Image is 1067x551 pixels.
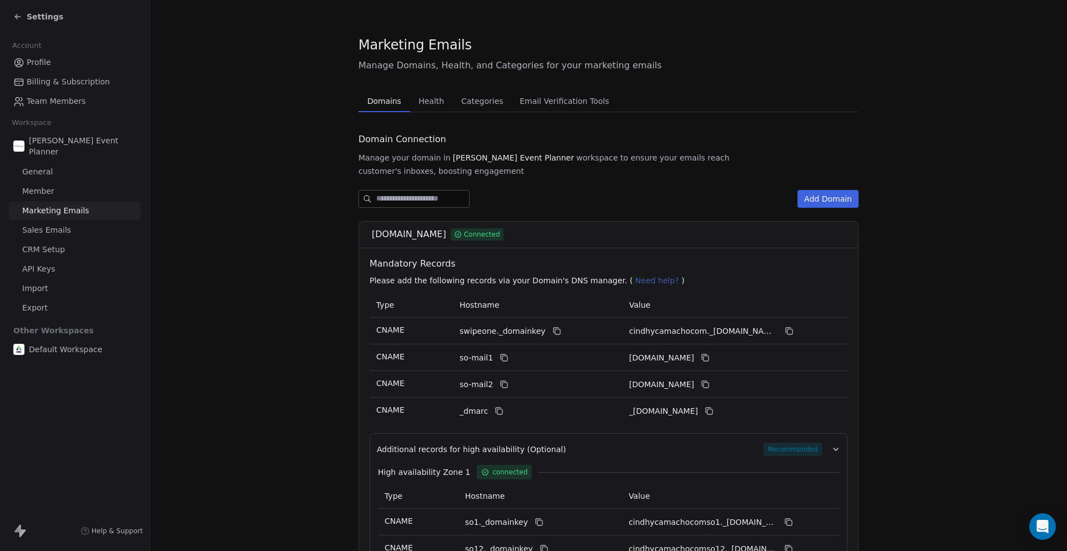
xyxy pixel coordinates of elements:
a: Sales Emails [9,221,141,239]
span: _dmarc.swipeone.email [629,405,698,417]
span: Other Workspaces [9,322,98,339]
span: workspace to ensure your emails reach [576,152,730,163]
span: so1._domainkey [465,517,528,528]
div: Open Intercom Messenger [1029,513,1056,540]
a: Help & Support [81,527,143,535]
a: Marketing Emails [9,202,141,220]
a: Member [9,182,141,201]
span: Health [414,93,448,109]
span: Connected [464,229,500,239]
span: cindhycamachocomso1._domainkey.swipeone.email [629,517,777,528]
span: Settings [27,11,63,22]
span: [DOMAIN_NAME] [372,228,446,241]
p: Please add the following records via your Domain's DNS manager. ( ) [370,275,852,286]
img: CINDHY%20CAMACHO%20event%20planner%20logo-01.jpg [13,141,24,152]
span: Member [22,186,54,197]
span: Billing & Subscription [27,76,110,88]
span: CNAME [385,517,413,525]
span: connected [492,467,527,477]
span: Sales Emails [22,224,71,236]
a: General [9,163,141,181]
img: Ker3%20logo-01%20(1).jpg [13,344,24,355]
span: Domains [363,93,406,109]
span: Recommended [764,443,822,456]
span: General [22,166,53,178]
span: Hostname [460,300,500,309]
p: Type [376,299,446,311]
span: [PERSON_NAME] Event Planner [29,135,136,157]
span: CNAME [376,405,405,414]
span: Workspace [7,114,56,131]
span: Default Workspace [29,344,102,355]
span: Marketing Emails [22,205,89,217]
a: API Keys [9,260,141,278]
span: Value [629,492,650,500]
button: Add Domain [797,190,859,208]
span: Marketing Emails [358,37,472,53]
span: so-mail1 [460,352,493,364]
span: Hostname [465,492,505,500]
span: Team Members [27,96,86,107]
span: cindhycamachocom._domainkey.swipeone.email [629,325,778,337]
span: Import [22,283,48,294]
span: High availability Zone 1 [378,467,470,478]
span: CRM Setup [22,244,65,256]
span: CNAME [376,325,405,334]
span: Mandatory Records [370,257,852,271]
a: Settings [13,11,63,22]
a: Team Members [9,92,141,111]
span: swipeone._domainkey [460,325,546,337]
span: CNAME [376,379,405,388]
span: Profile [27,57,51,68]
span: Help & Support [92,527,143,535]
a: Import [9,279,141,298]
a: Profile [9,53,141,72]
span: Export [22,302,48,314]
span: API Keys [22,263,55,275]
span: cindhycamachocom2.swipeone.email [629,379,694,390]
button: Additional records for high availability (Optional)Recommended [377,443,840,456]
span: [PERSON_NAME] Event Planner [453,152,574,163]
span: Categories [457,93,507,109]
span: Value [629,300,650,309]
span: CNAME [376,352,405,361]
span: _dmarc [460,405,488,417]
p: Type [385,490,452,502]
a: Export [9,299,141,317]
span: Additional records for high availability (Optional) [377,444,566,455]
a: CRM Setup [9,241,141,259]
span: Account [7,37,46,54]
span: cindhycamachocom1.swipeone.email [629,352,694,364]
a: Billing & Subscription [9,73,141,91]
span: Manage your domain in [358,152,451,163]
span: customer's inboxes, boosting engagement [358,166,524,177]
span: Manage Domains, Health, and Categories for your marketing emails [358,59,859,72]
span: Email Verification Tools [515,93,614,109]
span: so-mail2 [460,379,493,390]
span: Need help? [635,276,679,285]
span: Domain Connection [358,133,446,146]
